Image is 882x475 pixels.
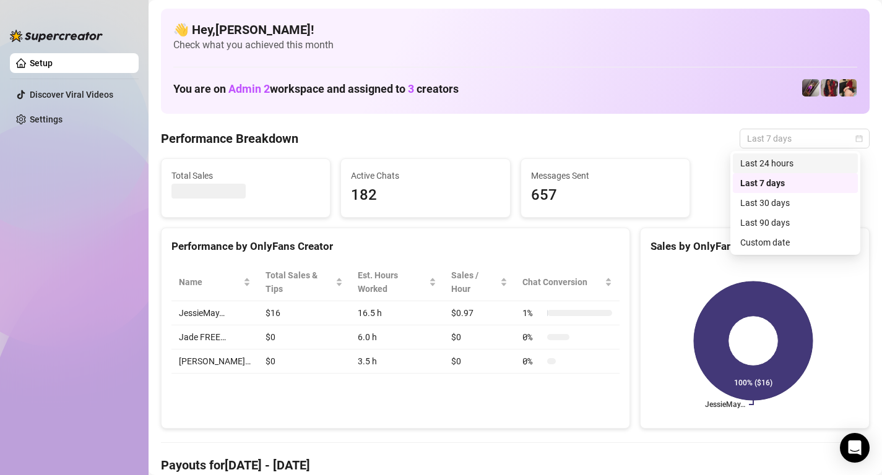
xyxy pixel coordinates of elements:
td: 6.0 h [350,325,444,349]
th: Total Sales & Tips [258,263,350,301]
div: Custom date [740,236,850,249]
span: Total Sales & Tips [266,268,333,296]
td: $0 [258,325,350,349]
span: 0 % [522,330,542,344]
div: Sales by OnlyFans Creator [651,238,859,255]
span: Chat Conversion [522,275,602,289]
div: Last 7 days [740,176,850,190]
a: Settings [30,114,63,124]
span: Messages Sent [531,169,680,182]
div: Last 24 hours [733,153,858,173]
h4: 👋 Hey, [PERSON_NAME] ! [173,21,857,38]
div: Last 7 days [733,173,858,193]
h4: Payouts for [DATE] - [DATE] [161,456,870,474]
span: 3 [408,82,414,95]
td: 16.5 h [350,301,444,325]
div: Performance by OnlyFans Creator [171,238,620,255]
span: calendar [855,135,863,142]
span: Sales / Hour [451,268,498,296]
td: 3.5 h [350,349,444,374]
a: Discover Viral Videos [30,90,113,100]
div: Last 24 hours [740,156,850,170]
td: Jade FREE… [171,325,258,349]
span: Admin 2 [228,82,270,95]
td: $0 [258,349,350,374]
img: logo-BBDzfeDw.svg [10,30,103,42]
span: 657 [531,184,680,207]
td: $0 [444,349,515,374]
span: Check what you achieved this month [173,38,857,52]
th: Sales / Hour [444,263,515,301]
div: Custom date [733,233,858,252]
img: JessieMay [839,79,857,96]
div: Last 30 days [740,196,850,210]
a: Setup [30,58,53,68]
span: Active Chats [351,169,499,182]
td: $0 [444,325,515,349]
th: Name [171,263,258,301]
div: Last 30 days [733,193,858,213]
td: $0.97 [444,301,515,325]
span: 182 [351,184,499,207]
div: Open Intercom Messenger [840,433,870,463]
img: Jade FREE [802,79,819,96]
span: 0 % [522,354,542,368]
td: $16 [258,301,350,325]
div: Last 90 days [733,213,858,233]
h1: You are on workspace and assigned to creators [173,82,459,96]
td: JessieMay… [171,301,258,325]
span: Name [179,275,241,289]
span: 1 % [522,306,542,320]
text: JessieMay… [705,400,745,409]
span: Total Sales [171,169,320,182]
td: [PERSON_NAME]… [171,349,258,374]
div: Est. Hours Worked [358,268,426,296]
div: Last 90 days [740,216,850,229]
span: Last 7 days [747,129,862,148]
th: Chat Conversion [515,263,620,301]
h4: Performance Breakdown [161,130,298,147]
img: Valentina [821,79,838,96]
